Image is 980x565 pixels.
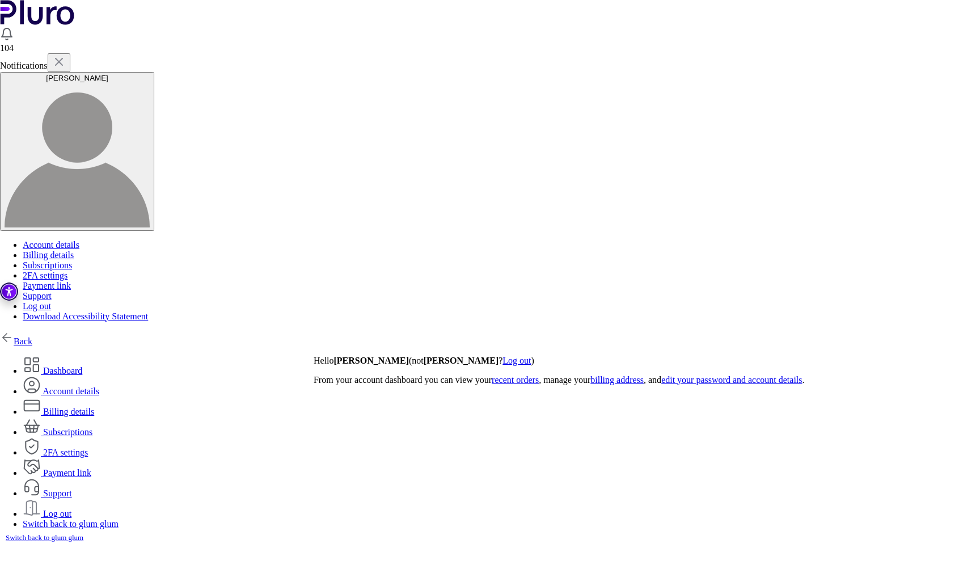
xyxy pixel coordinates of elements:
a: Billing details [23,250,74,260]
a: Payment link [23,468,91,478]
a: Subscriptions [23,260,72,270]
a: Log out [23,509,71,518]
a: Support [23,488,72,498]
a: Account details [23,240,79,250]
a: Support [23,291,52,301]
a: Switch back to glum glum [23,519,119,529]
div: [PERSON_NAME] [5,74,150,82]
p: Hello (not ? ) [314,356,980,366]
img: user avatar [5,82,150,227]
a: Payment link [23,281,71,290]
a: Log out [23,301,51,311]
a: Switch back to glum glum [6,533,83,542]
strong: [PERSON_NAME] [424,356,499,365]
a: Billing details [23,407,94,416]
a: Subscriptions [23,427,92,437]
img: x.svg [52,55,66,69]
a: Account details [23,386,99,396]
a: Download Accessibility Statement [23,311,148,321]
a: billing address [590,375,644,385]
a: Dashboard [23,366,82,376]
a: 2FA settings [23,448,88,457]
strong: [PERSON_NAME] [334,356,409,365]
p: From your account dashboard you can view your , manage your , and . [314,375,980,385]
a: recent orders [492,375,539,385]
a: Log out [502,356,531,365]
a: edit your password and account details [661,375,802,385]
a: 2FA settings [23,271,67,280]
